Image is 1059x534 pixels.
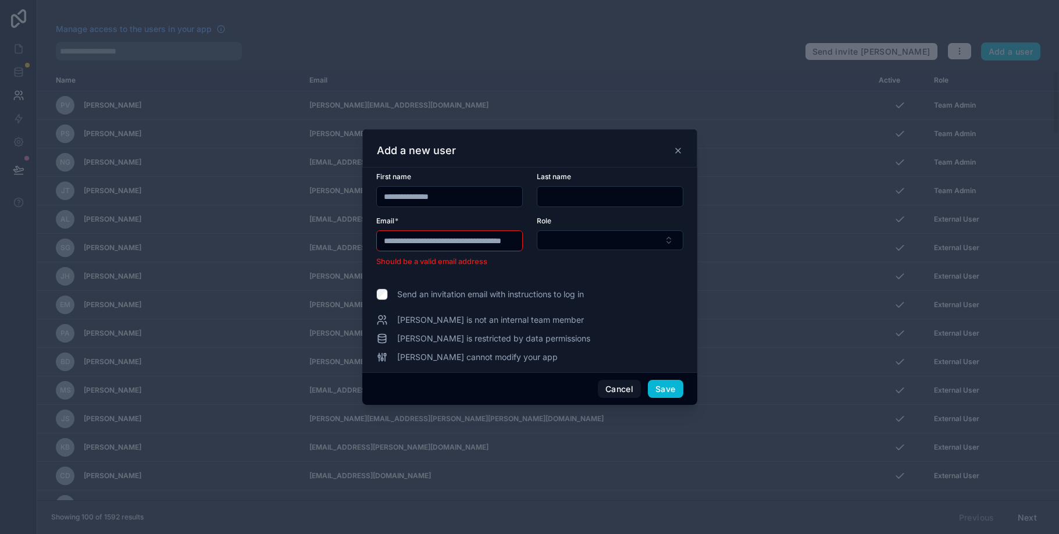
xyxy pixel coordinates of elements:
h3: Add a new user [377,144,456,158]
span: Send an invitation email with instructions to log in [397,289,584,300]
button: Cancel [598,380,641,398]
button: Select Button [537,230,683,250]
input: Send an invitation email with instructions to log in [376,289,388,300]
button: Save [648,380,683,398]
li: Should be a valid email address [376,256,523,268]
span: [PERSON_NAME] cannot modify your app [397,351,558,363]
span: Role [537,216,551,225]
span: First name [376,172,411,181]
span: Email [376,216,394,225]
span: [PERSON_NAME] is restricted by data permissions [397,333,590,344]
span: [PERSON_NAME] is not an internal team member [397,314,584,326]
span: Last name [537,172,571,181]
